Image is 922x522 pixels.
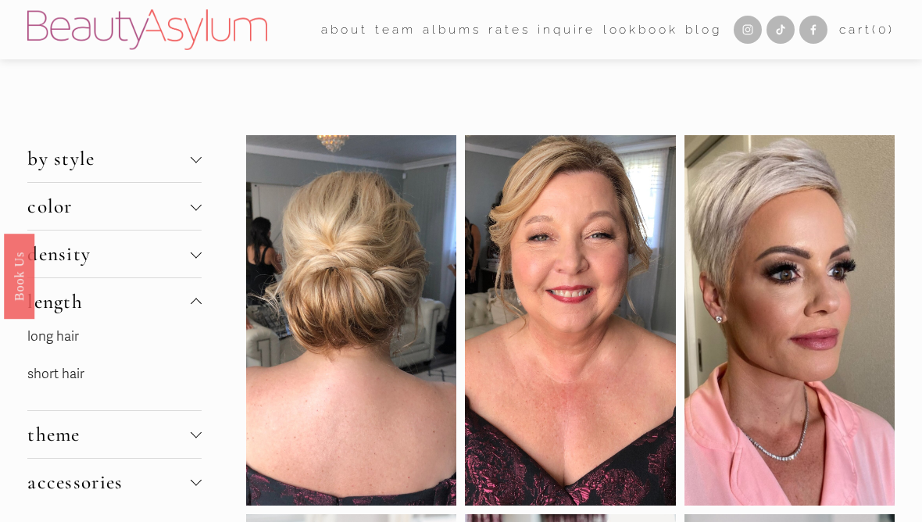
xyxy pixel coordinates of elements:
[27,411,201,458] button: theme
[27,325,201,409] div: length
[27,147,190,170] span: by style
[27,423,190,446] span: theme
[603,17,678,41] a: Lookbook
[685,17,722,41] a: Blog
[423,17,481,41] a: albums
[767,16,795,44] a: TikTok
[878,22,888,37] span: 0
[27,242,190,266] span: density
[27,183,201,230] button: color
[27,290,190,313] span: length
[27,470,190,494] span: accessories
[4,234,34,319] a: Book Us
[375,17,416,41] a: folder dropdown
[27,328,79,345] a: long hair
[27,231,201,277] button: density
[27,135,201,182] button: by style
[321,17,367,41] a: folder dropdown
[321,19,367,41] span: about
[799,16,827,44] a: Facebook
[538,17,595,41] a: Inquire
[734,16,762,44] a: Instagram
[872,22,895,37] span: ( )
[488,17,530,41] a: Rates
[27,278,201,325] button: length
[375,19,416,41] span: team
[27,195,190,218] span: color
[27,9,267,50] img: Beauty Asylum | Bridal Hair &amp; Makeup Charlotte &amp; Atlanta
[27,366,84,382] a: short hair
[839,19,894,41] a: 0 items in cart
[27,459,201,506] button: accessories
